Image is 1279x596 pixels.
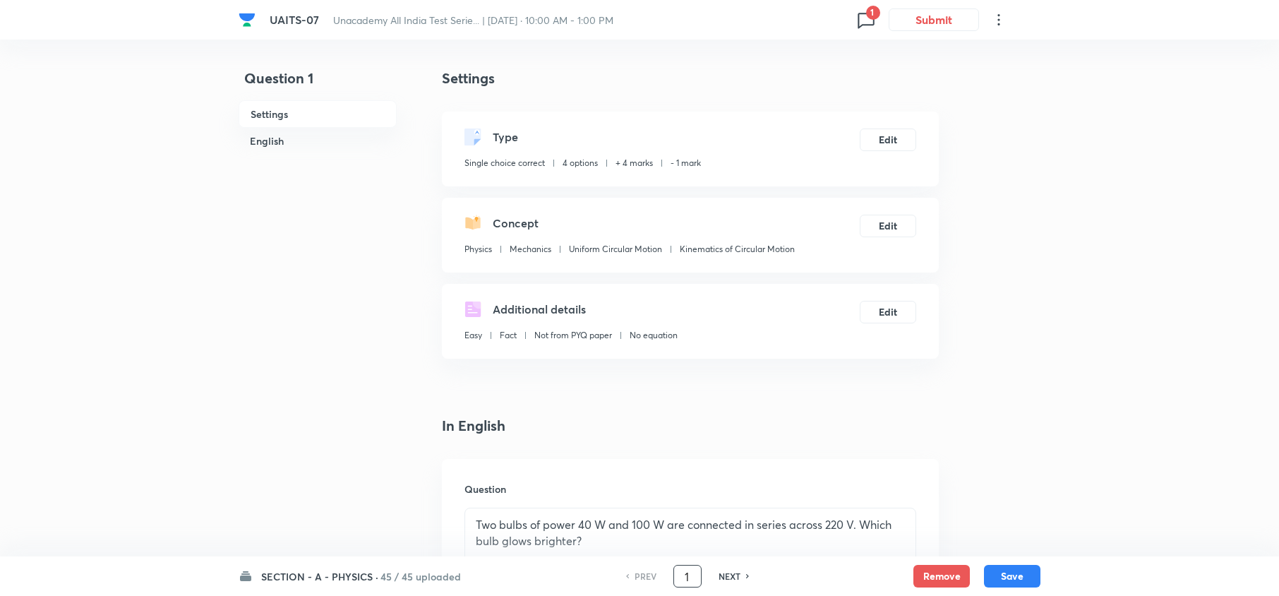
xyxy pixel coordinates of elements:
[464,215,481,232] img: questionConcept.svg
[442,68,939,89] h4: Settings
[239,100,397,128] h6: Settings
[239,128,397,154] h6: English
[569,243,662,256] p: Uniform Circular Motion
[860,129,916,151] button: Edit
[380,569,461,584] h6: 45 / 45 uploaded
[464,329,482,342] p: Easy
[913,565,970,588] button: Remove
[464,129,481,145] img: questionType.svg
[464,301,481,318] img: questionDetails.svg
[719,570,740,583] h6: NEXT
[616,157,653,169] p: + 4 marks
[984,565,1040,588] button: Save
[493,215,539,232] h5: Concept
[493,301,586,318] h5: Additional details
[239,68,397,100] h4: Question 1
[239,11,258,28] a: Company Logo
[464,482,916,496] h6: Question
[239,11,256,28] img: Company Logo
[500,329,517,342] p: Fact
[333,13,613,27] span: Unacademy All India Test Serie... | [DATE] · 10:00 AM - 1:00 PM
[510,243,551,256] p: Mechanics
[866,6,880,20] span: 1
[630,329,678,342] p: No equation
[563,157,598,169] p: 4 options
[635,570,656,583] h6: PREV
[889,8,979,31] button: Submit
[464,157,545,169] p: Single choice correct
[261,569,378,584] h6: SECTION - A - PHYSICS ·
[860,215,916,237] button: Edit
[442,415,939,436] h4: In English
[476,517,905,549] p: Two bulbs of power 40 W and 100 W are connected in series across 220 V. Which bulb glows brighter?
[464,243,492,256] p: Physics
[493,129,518,145] h5: Type
[534,329,612,342] p: Not from PYQ paper
[671,157,701,169] p: - 1 mark
[270,12,319,27] span: UAITS-07
[680,243,795,256] p: Kinematics of Circular Motion
[860,301,916,323] button: Edit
